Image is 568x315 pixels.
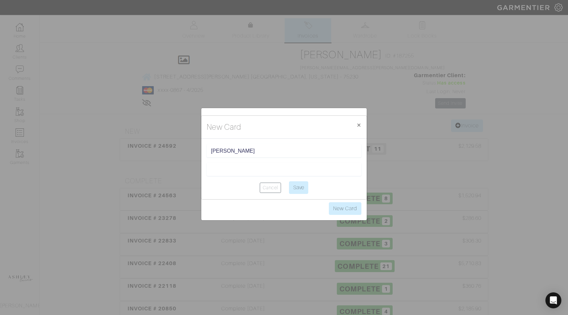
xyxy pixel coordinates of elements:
input: Save [289,181,308,194]
span: × [356,120,361,129]
iframe: Secure card payment input frame [211,166,357,172]
h4: New Card [207,121,241,133]
a: Cancel [260,183,281,193]
input: Cardholder Name [211,148,357,154]
div: Open Intercom Messenger [545,292,561,308]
